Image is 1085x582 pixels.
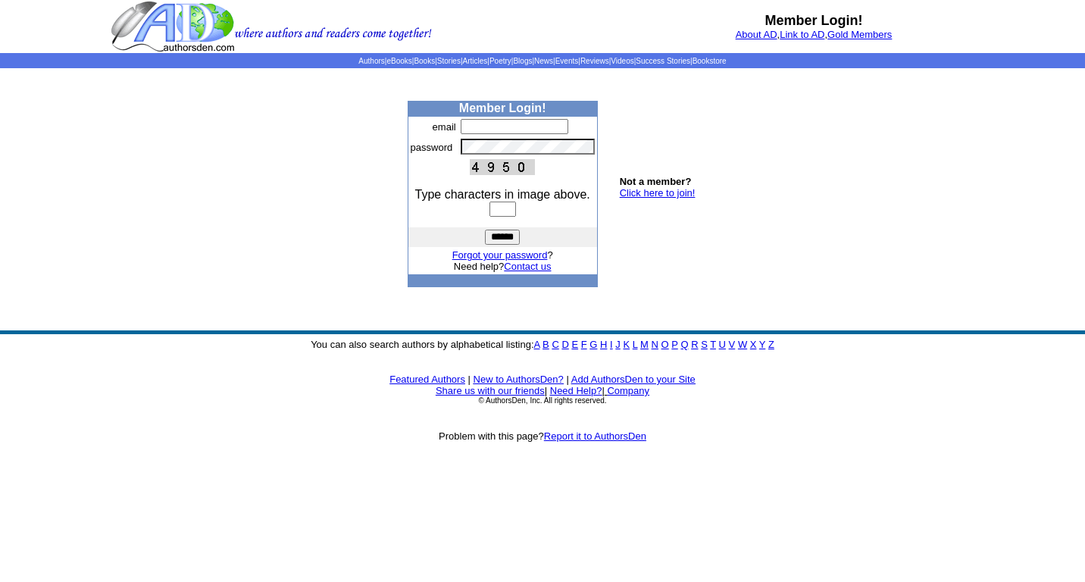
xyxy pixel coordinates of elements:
[436,385,545,396] a: Share us with our friends
[576,143,588,155] img: npw-badge-icon-locked.svg
[439,430,646,442] font: Problem with this page?
[610,339,613,350] a: I
[415,188,590,201] font: Type characters in image above.
[710,339,716,350] a: T
[489,57,511,65] a: Poetry
[437,57,461,65] a: Stories
[620,187,696,199] a: Click here to join!
[691,339,698,350] a: R
[693,57,727,65] a: Bookstore
[581,339,587,350] a: F
[750,339,757,350] a: X
[566,374,568,385] font: |
[544,430,646,442] a: Report it to AuthorsDen
[571,374,696,385] a: Add AuthorsDen to your Site
[452,249,548,261] a: Forgot your password
[513,57,532,65] a: Blogs
[534,57,553,65] a: News
[414,57,435,65] a: Books
[623,339,630,350] a: K
[576,122,588,134] img: npw-badge-icon-locked.svg
[358,57,384,65] a: Authors
[671,339,677,350] a: P
[589,339,597,350] a: G
[454,261,552,272] font: Need help?
[358,57,726,65] span: | | | | | | | | | | | |
[561,339,568,350] a: D
[827,29,892,40] a: Gold Members
[580,57,609,65] a: Reviews
[611,57,633,65] a: Videos
[636,57,690,65] a: Success Stories
[468,374,471,385] font: |
[504,261,551,272] a: Contact us
[607,385,649,396] a: Company
[768,339,774,350] a: Z
[478,396,606,405] font: © AuthorsDen, Inc. All rights reserved.
[736,29,777,40] a: About AD
[701,339,708,350] a: S
[386,57,411,65] a: eBooks
[433,121,456,133] font: email
[311,339,774,350] font: You can also search authors by alphabetical listing:
[463,57,488,65] a: Articles
[550,385,602,396] a: Need Help?
[661,339,669,350] a: O
[411,142,453,153] font: password
[736,29,893,40] font: , ,
[765,13,863,28] b: Member Login!
[600,339,607,350] a: H
[615,339,621,350] a: J
[555,57,579,65] a: Events
[759,339,765,350] a: Y
[534,339,540,350] a: A
[571,339,578,350] a: E
[452,249,553,261] font: ?
[459,102,546,114] b: Member Login!
[542,339,549,350] a: B
[389,374,465,385] a: Featured Authors
[620,176,692,187] b: Not a member?
[633,339,638,350] a: L
[680,339,688,350] a: Q
[738,339,747,350] a: W
[602,385,649,396] font: |
[719,339,726,350] a: U
[780,29,824,40] a: Link to AD
[640,339,649,350] a: M
[652,339,658,350] a: N
[470,159,535,175] img: This Is CAPTCHA Image
[552,339,558,350] a: C
[545,385,547,396] font: |
[474,374,564,385] a: New to AuthorsDen?
[729,339,736,350] a: V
